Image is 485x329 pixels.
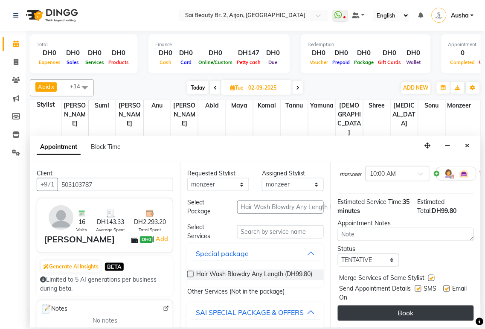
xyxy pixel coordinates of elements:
[451,11,469,20] span: Ausha
[196,48,235,58] div: DH0
[237,225,324,239] input: Search by service name
[391,100,418,129] span: [MEDICAL_DATA]
[196,307,304,317] div: SAI SPECIAL PACKAGE & OFFERS
[226,100,253,111] span: Maya
[22,3,80,27] img: logo
[246,82,288,94] input: 2025-09-02
[61,100,88,129] span: [PERSON_NAME]
[176,48,196,58] div: DH0
[181,198,230,216] div: Select Package
[157,59,174,65] span: Cash
[459,169,469,179] img: Interior.png
[83,48,106,58] div: DH0
[444,169,454,179] img: Hairdresser.png
[404,84,429,91] span: ADD NEW
[140,236,153,243] span: DH0
[37,48,63,58] div: DH0
[448,59,477,65] span: Completed
[40,275,170,293] div: Limited to 5 AI generations per business during beta.
[453,284,467,302] span: Email
[308,41,424,48] div: Redemption
[253,100,280,111] span: Komal
[78,218,85,227] span: 16
[340,274,425,284] span: Merge Services of Same Stylist
[235,48,263,58] div: DH147
[404,48,424,58] div: DH0
[336,100,363,138] span: [DEMOGRAPHIC_DATA]
[338,198,403,206] span: Estimated Service Time:
[338,306,474,321] button: Book
[418,198,445,215] span: Estimated Total:
[331,59,352,65] span: Prepaid
[106,59,131,65] span: Products
[116,100,143,129] span: [PERSON_NAME]
[196,248,249,259] div: Special package
[338,219,474,228] div: Appointment Notes
[178,59,194,65] span: Card
[331,48,352,58] div: DH0
[308,100,335,111] span: Yamuna
[187,81,209,94] span: Today
[49,205,73,230] img: avatar
[340,284,412,302] span: Send Appointment Details On
[401,82,431,94] button: ADD NEW
[196,270,312,280] span: Hair Wash Blowdry Any Length (DH99.80)
[308,48,331,58] div: DH0
[89,100,116,111] span: Sumi
[352,48,376,58] div: DH0
[181,223,230,241] div: Select Services
[376,59,404,65] span: Gift Cards
[281,100,308,111] span: Tannu
[134,218,166,227] span: DH2,293.20
[106,48,131,58] div: DH0
[196,59,235,65] span: Online/Custom
[41,261,101,273] button: Generate AI Insights
[37,178,58,191] button: +971
[144,100,171,111] span: Anu
[171,100,198,129] span: [PERSON_NAME]
[37,41,131,48] div: Total
[228,84,246,91] span: Tue
[376,48,404,58] div: DH0
[93,317,117,326] span: No notes
[37,140,81,155] span: Appointment
[187,169,249,178] div: Requested Stylist
[70,83,87,90] span: +14
[155,48,176,58] div: DH0
[404,59,423,65] span: Wallet
[30,100,61,109] div: Stylist
[352,59,376,65] span: Package
[308,59,331,65] span: Voucher
[237,201,324,214] button: Hair Wash Blowdry Any Length Buy 5
[50,83,54,90] a: x
[187,287,323,296] p: Other Services (Not in the package)
[105,263,124,271] span: BETA
[191,246,320,261] button: Special package
[191,305,320,320] button: SAI SPECIAL PACKAGE & OFFERS
[262,169,324,178] div: Assigned Stylist
[65,59,81,65] span: Sales
[446,100,473,111] span: monzeer
[338,245,400,253] div: Status
[96,227,125,233] span: Average Spent
[154,234,169,244] a: Add
[76,227,87,233] span: Visits
[198,100,225,111] span: Abid
[83,59,106,65] span: Services
[263,48,283,58] div: DH0
[153,234,169,244] span: |
[363,100,390,111] span: Shree
[44,233,115,246] div: [PERSON_NAME]
[462,139,474,152] button: Close
[139,227,161,233] span: Total Spent
[63,48,83,58] div: DH0
[41,304,67,315] span: Notes
[235,59,263,65] span: Petty cash
[38,83,50,90] span: Abid
[97,218,124,227] span: DH143.33
[37,59,63,65] span: Expenses
[37,169,173,178] div: Client
[91,143,121,151] span: Block Time
[155,41,283,48] div: Finance
[58,178,173,191] input: Search by Name/Mobile/Email/Code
